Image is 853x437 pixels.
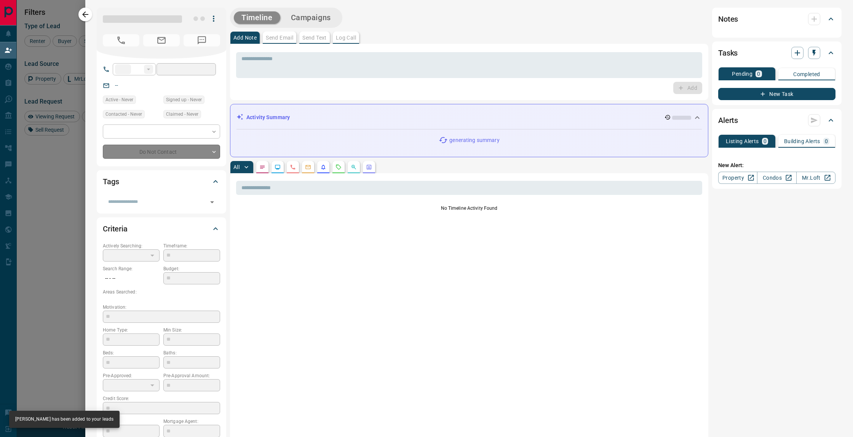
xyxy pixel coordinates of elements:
[103,304,220,311] p: Motivation:
[207,197,217,207] button: Open
[718,44,835,62] div: Tasks
[793,72,820,77] p: Completed
[718,111,835,129] div: Alerts
[351,164,357,170] svg: Opportunities
[236,205,702,212] p: No Timeline Activity Found
[143,34,180,46] span: No Email
[103,272,160,285] p: -- - --
[718,13,738,25] h2: Notes
[103,242,160,249] p: Actively Searching:
[283,11,339,24] button: Campaigns
[103,289,220,295] p: Areas Searched:
[105,96,133,104] span: Active - Never
[15,413,113,426] div: [PERSON_NAME] has been added to your leads
[103,349,160,356] p: Beds:
[166,110,198,118] span: Claimed - Never
[449,136,499,144] p: generating summary
[233,35,257,40] p: Add Note
[757,172,796,184] a: Condos
[233,164,240,170] p: All
[163,265,220,272] p: Budget:
[290,164,296,170] svg: Calls
[784,139,820,144] p: Building Alerts
[103,223,128,235] h2: Criteria
[115,82,118,88] a: --
[163,327,220,333] p: Min Size:
[103,265,160,272] p: Search Range:
[103,175,119,188] h2: Tags
[103,418,160,425] p: Lawyer:
[236,110,702,124] div: Activity Summary
[320,164,326,170] svg: Listing Alerts
[718,47,738,59] h2: Tasks
[718,161,835,169] p: New Alert:
[305,164,311,170] svg: Emails
[732,71,752,77] p: Pending
[105,110,142,118] span: Contacted - Never
[163,242,220,249] p: Timeframe:
[718,10,835,28] div: Notes
[163,372,220,379] p: Pre-Approval Amount:
[103,220,220,238] div: Criteria
[718,172,757,184] a: Property
[796,172,835,184] a: Mr.Loft
[718,114,738,126] h2: Alerts
[103,395,220,402] p: Credit Score:
[163,349,220,356] p: Baths:
[166,96,202,104] span: Signed up - Never
[764,139,767,144] p: 0
[103,34,139,46] span: No Number
[757,71,760,77] p: 0
[335,164,342,170] svg: Requests
[103,327,160,333] p: Home Type:
[275,164,281,170] svg: Lead Browsing Activity
[103,145,220,159] div: Do Not Contact
[103,372,160,379] p: Pre-Approved:
[246,113,290,121] p: Activity Summary
[184,34,220,46] span: No Number
[718,88,835,100] button: New Task
[726,139,759,144] p: Listing Alerts
[366,164,372,170] svg: Agent Actions
[103,172,220,191] div: Tags
[163,418,220,425] p: Mortgage Agent:
[825,139,828,144] p: 0
[234,11,280,24] button: Timeline
[259,164,265,170] svg: Notes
